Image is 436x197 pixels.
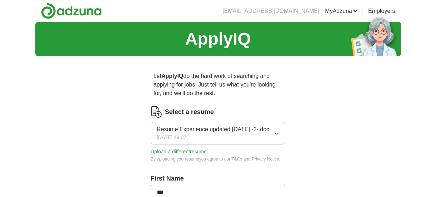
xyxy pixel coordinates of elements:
[151,106,162,118] img: CV Icon
[231,157,242,162] a: T&Cs
[151,156,286,162] div: By uploading your resume you agree to our and .
[151,174,286,183] label: First Name
[368,7,395,15] a: Employers
[151,148,207,156] button: Upload a differentresume
[222,7,319,15] li: [EMAIL_ADDRESS][DOMAIN_NAME]
[165,107,214,117] label: Select a resume
[325,7,358,15] a: MyAdzuna
[157,134,186,141] span: [DATE] 19:07
[157,125,269,134] span: Resume Experience updated [DATE] -2-.doc
[151,69,286,100] p: Let do the hard work of searching and applying for jobs. Just tell us what you're looking for, an...
[41,3,102,19] img: Adzuna logo
[185,26,251,52] h1: ApplyIQ
[151,122,286,144] button: Resume Experience updated [DATE] -2-.doc[DATE] 19:07
[252,157,279,162] a: Privacy Notice
[161,73,183,79] strong: ApplyIQ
